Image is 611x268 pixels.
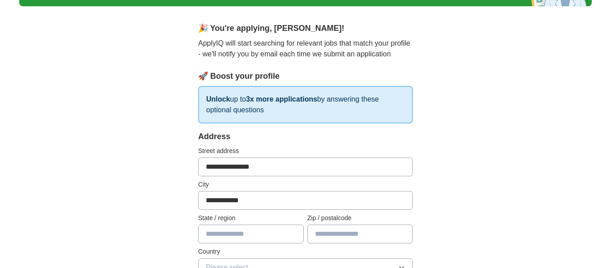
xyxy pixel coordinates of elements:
[198,131,413,143] div: Address
[198,146,413,156] label: Street address
[307,213,413,223] label: Zip / postalcode
[206,95,230,103] strong: Unlock
[198,22,413,34] div: 🎉 You're applying , [PERSON_NAME] !
[198,86,413,123] p: up to by answering these optional questions
[198,38,413,60] p: ApplyIQ will start searching for relevant jobs that match your profile - we'll notify you by emai...
[246,95,317,103] strong: 3x more applications
[198,247,413,256] label: Country
[198,213,304,223] label: State / region
[198,180,413,189] label: City
[198,70,413,82] div: 🚀 Boost your profile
